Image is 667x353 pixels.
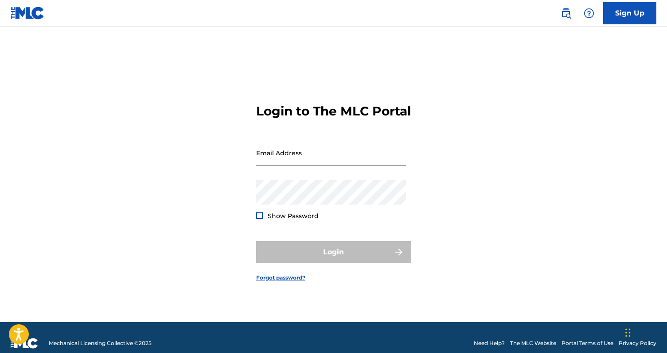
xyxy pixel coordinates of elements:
div: Help [580,4,598,22]
img: search [561,8,571,19]
iframe: Chat Widget [623,311,667,353]
a: Need Help? [474,339,505,347]
a: Privacy Policy [619,339,656,347]
img: logo [11,338,38,349]
a: Forgot password? [256,274,305,282]
a: Public Search [557,4,575,22]
span: Mechanical Licensing Collective © 2025 [49,339,152,347]
span: Show Password [268,212,319,220]
a: The MLC Website [510,339,556,347]
img: help [584,8,594,19]
h3: Login to The MLC Portal [256,104,411,119]
a: Sign Up [603,2,656,24]
a: Portal Terms of Use [562,339,613,347]
img: MLC Logo [11,7,45,19]
div: Drag [625,319,631,346]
